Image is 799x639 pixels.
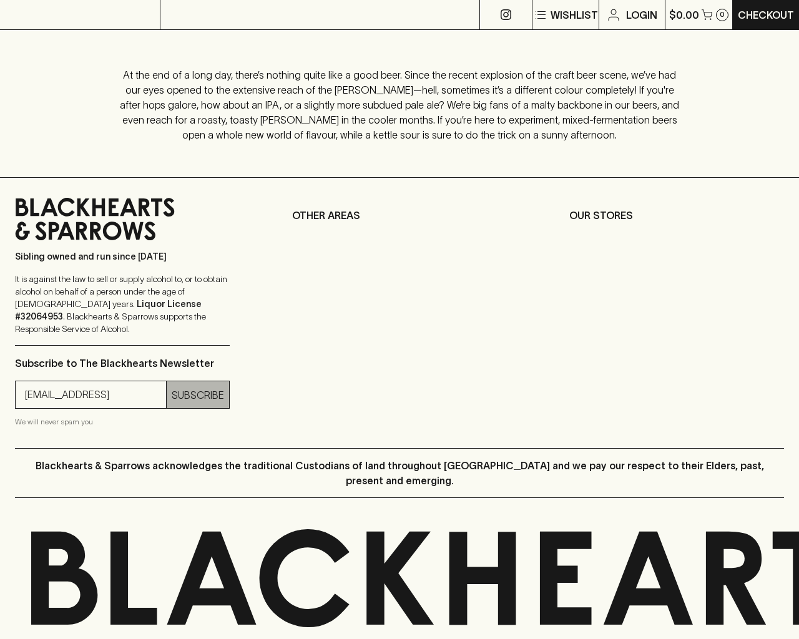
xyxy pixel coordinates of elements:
[25,385,166,405] input: e.g. jane@blackheartsandsparrows.com.au
[24,458,775,488] p: Blackhearts & Sparrows acknowledges the traditional Custodians of land throughout [GEOGRAPHIC_DAT...
[15,250,230,263] p: Sibling owned and run since [DATE]
[120,67,679,142] p: At the end of a long day, there’s nothing quite like a good beer. Since the recent explosion of t...
[669,7,699,22] p: $0.00
[569,208,784,223] p: OUR STORES
[172,388,224,402] p: SUBSCRIBE
[167,381,229,408] button: SUBSCRIBE
[292,208,507,223] p: OTHER AREAS
[738,7,794,22] p: Checkout
[15,416,230,428] p: We will never spam you
[15,356,230,371] p: Subscribe to The Blackhearts Newsletter
[15,273,230,335] p: It is against the law to sell or supply alcohol to, or to obtain alcohol on behalf of a person un...
[160,7,171,22] p: ⠀
[551,7,598,22] p: Wishlist
[720,11,725,18] p: 0
[626,7,657,22] p: Login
